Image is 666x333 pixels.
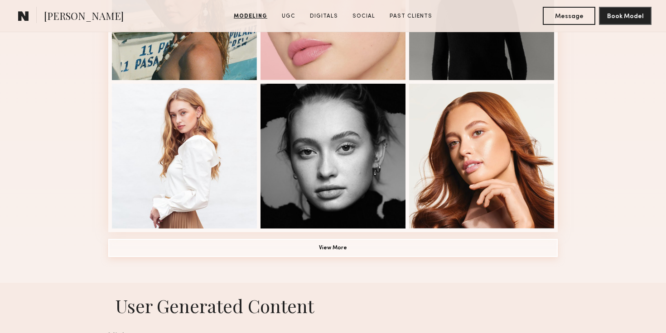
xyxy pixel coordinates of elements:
[543,7,595,25] button: Message
[278,12,299,20] a: UGC
[230,12,271,20] a: Modeling
[44,9,124,25] span: [PERSON_NAME]
[349,12,379,20] a: Social
[108,239,558,257] button: View More
[101,294,565,318] h1: User Generated Content
[306,12,342,20] a: Digitals
[599,7,652,25] button: Book Model
[386,12,436,20] a: Past Clients
[599,12,652,19] a: Book Model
